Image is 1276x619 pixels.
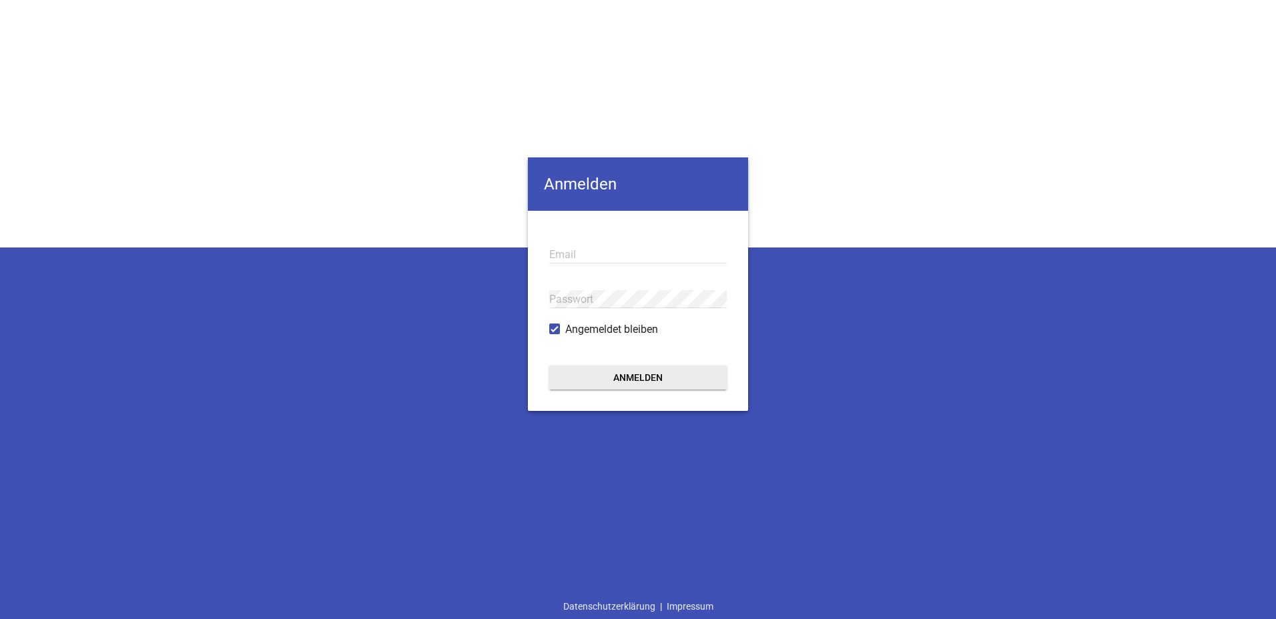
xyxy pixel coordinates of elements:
[528,157,748,211] h4: Anmelden
[559,594,718,619] div: |
[549,366,727,390] button: Anmelden
[559,594,660,619] a: Datenschutzerklärung
[662,594,718,619] a: Impressum
[565,322,658,338] span: Angemeldet bleiben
